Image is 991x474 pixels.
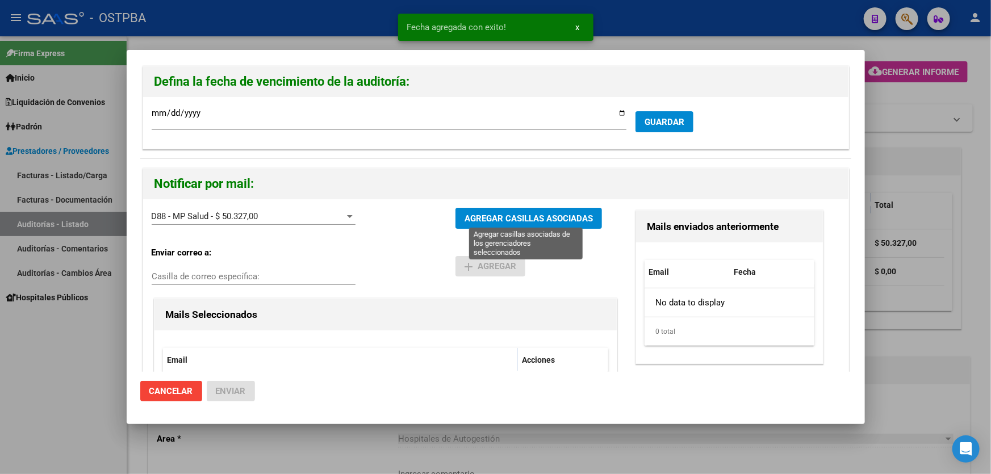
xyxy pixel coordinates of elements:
[154,71,837,93] h2: Defina la fecha de vencimiento de la auditoría:
[645,288,814,317] div: No data to display
[163,348,518,372] datatable-header-cell: Email
[140,381,202,401] button: Cancelar
[455,208,602,229] button: AGREGAR CASILLAS ASOCIADAS
[952,435,980,463] div: Open Intercom Messenger
[407,22,507,33] span: Fecha agregada con exito!
[645,117,684,127] span: GUARDAR
[455,256,525,276] button: Agregar
[216,386,246,396] span: Enviar
[465,213,593,224] span: AGREGAR CASILLAS ASOCIADAS
[152,211,258,221] span: D88 - MP Salud - $ 50.327,00
[149,386,193,396] span: Cancelar
[152,246,240,259] p: Enviar correo a:
[647,219,812,234] h3: Mails enviados anteriormente
[462,260,475,274] mat-icon: add
[207,381,255,401] button: Enviar
[645,317,814,346] div: 0 total
[734,267,756,276] span: Fecha
[649,267,670,276] span: Email
[154,173,837,195] h2: Notificar por mail:
[522,355,555,364] span: Acciones
[576,22,580,32] span: x
[465,261,516,271] span: Agregar
[567,17,589,37] button: x
[730,260,815,284] datatable-header-cell: Fecha
[168,355,188,364] span: Email
[645,260,730,284] datatable-header-cell: Email
[166,307,605,322] h3: Mails Seleccionados
[518,348,603,372] datatable-header-cell: Acciones
[635,111,693,132] button: GUARDAR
